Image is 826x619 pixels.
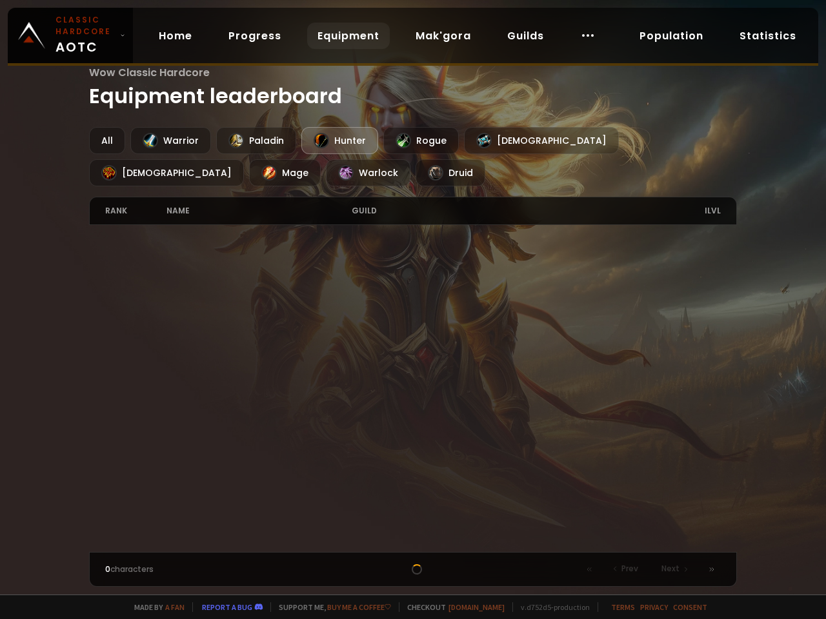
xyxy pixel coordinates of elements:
div: Paladin [216,127,296,154]
span: Checkout [399,602,505,612]
a: Progress [218,23,292,49]
div: Druid [416,159,485,186]
div: name [166,197,351,224]
a: Classic HardcoreAOTC [8,8,133,63]
span: Next [661,563,680,575]
a: Population [629,23,714,49]
div: [DEMOGRAPHIC_DATA] [89,159,244,186]
a: Home [148,23,203,49]
div: Warrior [130,127,211,154]
span: 0 [105,564,110,575]
a: Equipment [307,23,390,49]
a: a fan [165,602,185,612]
a: [DOMAIN_NAME] [448,602,505,612]
div: guild [352,197,660,224]
a: Terms [611,602,635,612]
h1: Equipment leaderboard [89,64,738,112]
span: AOTC [55,14,115,57]
a: Mak'gora [405,23,481,49]
a: Statistics [729,23,807,49]
div: All [89,127,125,154]
a: Privacy [640,602,668,612]
div: ilvl [660,197,721,224]
a: Consent [673,602,707,612]
span: Wow Classic Hardcore [89,64,738,81]
a: Buy me a coffee [327,602,391,612]
div: Mage [249,159,321,186]
a: Guilds [497,23,554,49]
small: Classic Hardcore [55,14,115,37]
div: [DEMOGRAPHIC_DATA] [464,127,619,154]
div: rank [105,197,166,224]
div: characters [105,564,259,575]
div: Warlock [326,159,410,186]
span: Support me, [270,602,391,612]
span: Made by [126,602,185,612]
span: v. d752d5 - production [512,602,590,612]
div: Rogue [383,127,459,154]
div: Hunter [301,127,378,154]
a: Report a bug [202,602,252,612]
span: Prev [621,563,638,575]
